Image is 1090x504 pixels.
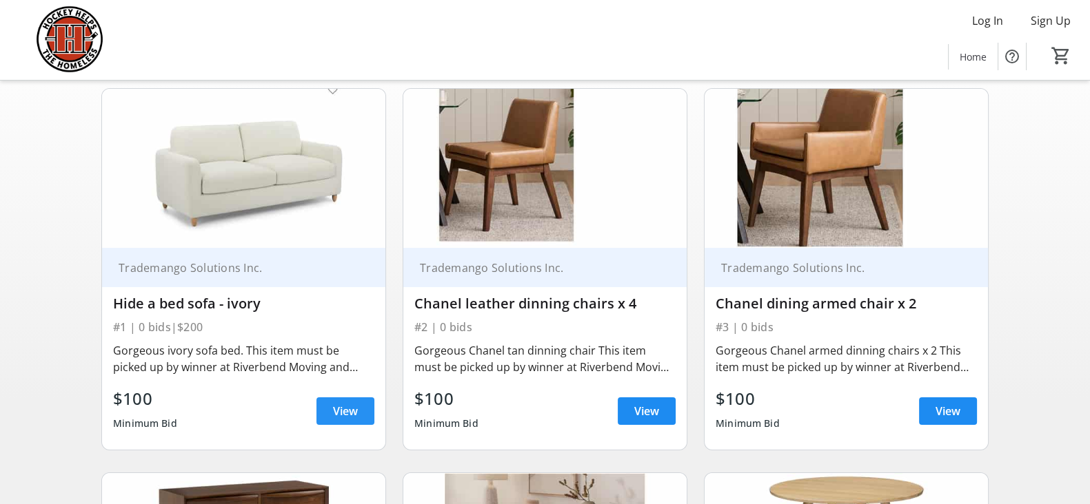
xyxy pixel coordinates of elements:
div: $100 [716,386,780,411]
div: Trademango Solutions Inc. [113,261,358,275]
img: Chanel leather dinning chairs x 4 [403,89,687,248]
img: Hockey Helps the Homeless's Logo [8,6,131,74]
a: View [919,397,977,425]
span: Home [960,50,987,64]
div: Minimum Bid [716,411,780,436]
span: View [936,403,960,419]
div: Trademango Solutions Inc. [414,261,659,275]
img: Hide a bed sofa - ivory [102,89,385,248]
div: Gorgeous Chanel armed dinning chairs x 2 This item must be picked up by winner at Riverbend Movin... [716,342,977,375]
a: View [618,397,676,425]
div: #3 | 0 bids [716,317,977,337]
a: View [316,397,374,425]
button: Log In [961,10,1014,32]
div: Minimum Bid [113,411,177,436]
div: Chanel dining armed chair x 2 [716,295,977,312]
button: Cart [1049,43,1073,68]
img: Chanel dining armed chair x 2 [705,89,988,248]
div: $100 [414,386,478,411]
button: Sign Up [1020,10,1082,32]
div: Trademango Solutions Inc. [716,261,960,275]
div: Gorgeous ivory sofa bed. This item must be picked up by winner at Riverbend Moving and Storage. A... [113,342,374,375]
span: Log In [972,12,1003,29]
div: Chanel leather dinning chairs x 4 [414,295,676,312]
div: Hide a bed sofa - ivory [113,295,374,312]
div: Gorgeous Chanel tan dinning chair This item must be picked up by winner at Riverbend Moving and S... [414,342,676,375]
div: #2 | 0 bids [414,317,676,337]
span: Sign Up [1031,12,1071,29]
span: View [333,403,358,419]
div: Minimum Bid [414,411,478,436]
div: $100 [113,386,177,411]
span: View [634,403,659,419]
button: Help [998,43,1026,70]
div: #1 | 0 bids | $200 [113,317,374,337]
a: Home [949,44,998,70]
